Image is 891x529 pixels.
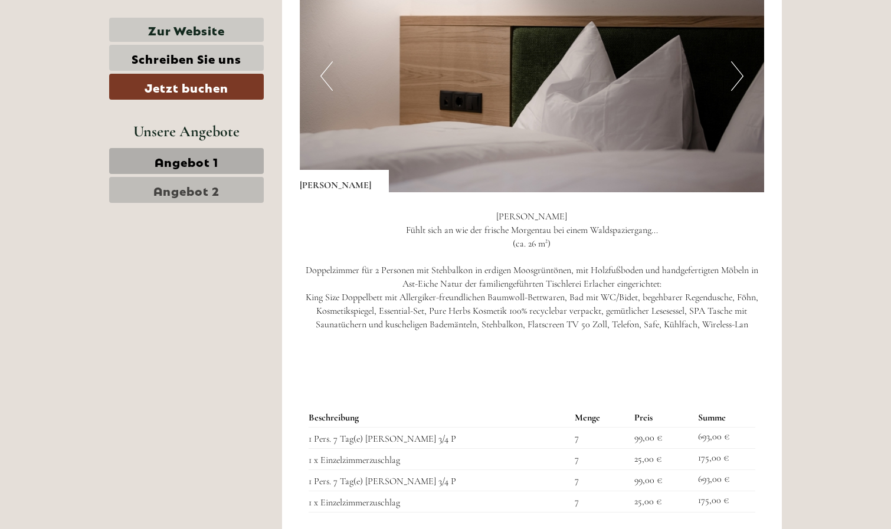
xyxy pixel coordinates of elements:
[630,409,693,427] th: Preis
[634,453,661,465] span: 25,00 €
[693,409,755,427] th: Summe
[693,491,755,512] td: 175,00 €
[109,74,264,100] a: Jetzt buchen
[309,428,570,449] td: 1 Pers. 7 Tag(e) [PERSON_NAME] 3/4 P
[300,210,765,358] p: [PERSON_NAME] Fühlt sich an wie der frische Morgentau bei einem Waldspaziergang... (ca. 26 m²) Do...
[570,491,630,512] td: 7
[693,469,755,491] td: 693,00 €
[570,428,630,449] td: 7
[634,432,662,443] span: 99,00 €
[309,491,570,512] td: 1 x Einzelzimmerzuschlag
[634,495,661,507] span: 25,00 €
[634,474,662,486] span: 99,00 €
[309,409,570,427] th: Beschreibung
[309,449,570,470] td: 1 x Einzelzimmerzuschlag
[309,469,570,491] td: 1 Pers. 7 Tag(e) [PERSON_NAME] 3/4 P
[320,61,333,91] button: Previous
[109,18,264,42] a: Zur Website
[570,409,630,427] th: Menge
[153,182,220,198] span: Angebot 2
[570,449,630,470] td: 7
[731,61,743,91] button: Next
[109,120,264,142] div: Unsere Angebote
[155,153,218,169] span: Angebot 1
[693,449,755,470] td: 175,00 €
[109,45,264,71] a: Schreiben Sie uns
[300,170,389,192] div: [PERSON_NAME]
[693,428,755,449] td: 693,00 €
[570,469,630,491] td: 7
